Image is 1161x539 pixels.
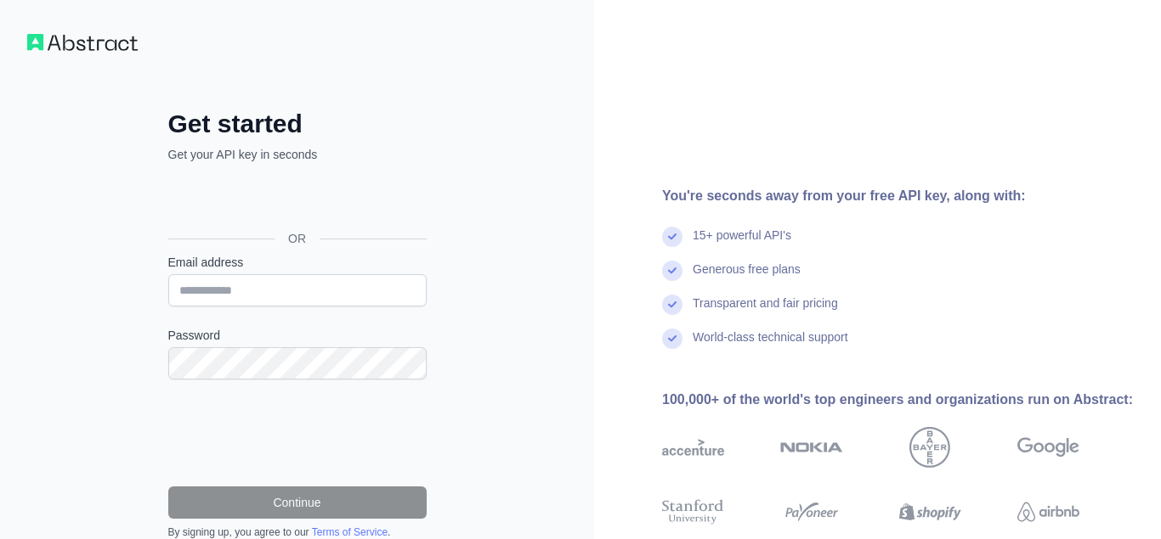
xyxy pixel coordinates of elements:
[693,295,838,328] div: Transparent and fair pricing
[693,261,801,295] div: Generous free plans
[27,34,138,51] img: Workflow
[168,254,427,271] label: Email address
[780,497,842,528] img: payoneer
[275,230,320,247] span: OR
[168,182,423,219] div: Войти с аккаунтом Google (откроется в новой вкладке)
[662,328,682,349] img: check mark
[662,261,682,281] img: check mark
[909,427,950,468] img: bayer
[780,427,842,468] img: nokia
[693,328,848,362] div: World-class technical support
[662,390,1134,410] div: 100,000+ of the world's top engineers and organizations run on Abstract:
[662,295,682,315] img: check mark
[168,525,427,539] div: By signing up, you agree to our .
[662,427,724,468] img: accenture
[168,146,427,163] p: Get your API key in seconds
[662,186,1134,206] div: You're seconds away from your free API key, along with:
[168,400,427,466] iframe: reCAPTCHA
[160,182,432,219] iframe: Кнопка "Войти с аккаунтом Google"
[168,327,427,344] label: Password
[662,227,682,247] img: check mark
[662,497,724,528] img: stanford university
[1017,497,1079,528] img: airbnb
[899,497,961,528] img: shopify
[168,486,427,519] button: Continue
[312,526,388,538] a: Terms of Service
[1017,427,1079,468] img: google
[168,109,427,139] h2: Get started
[693,227,791,261] div: 15+ powerful API's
